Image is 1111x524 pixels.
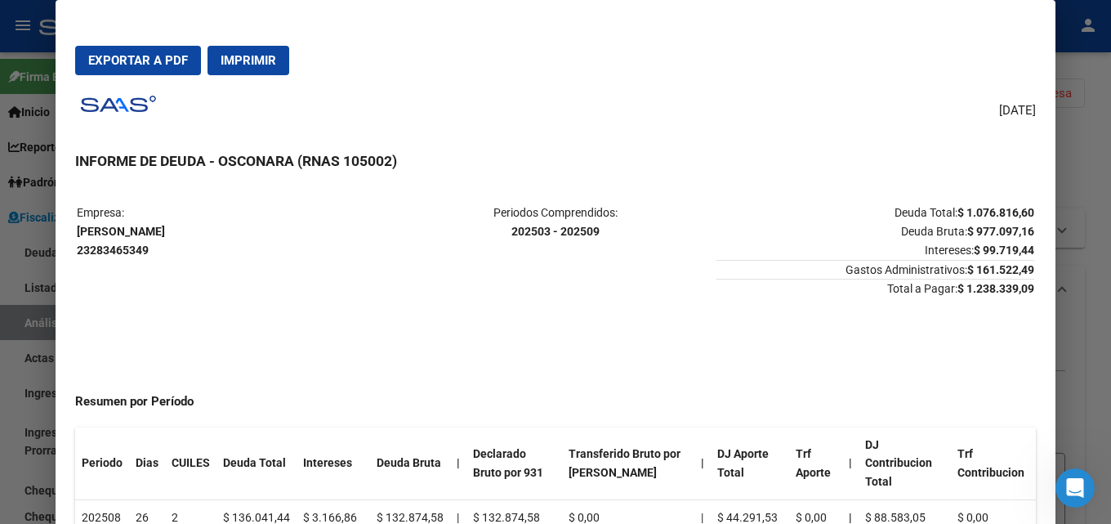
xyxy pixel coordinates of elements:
th: Trf Aporte [789,428,842,500]
iframe: Intercom live chat [1055,468,1095,508]
span: Imprimir [221,53,276,68]
span: Gastos Administrativos: [716,260,1034,276]
span: Exportar a PDF [88,53,188,68]
th: Periodo [75,428,129,500]
strong: $ 161.522,49 [967,263,1034,276]
th: | [842,428,859,500]
th: DJ Contribucion Total [859,428,951,500]
th: Transferido Bruto por [PERSON_NAME] [562,428,694,500]
th: Intereses [297,428,370,500]
strong: $ 1.238.339,09 [957,282,1034,295]
span: [DATE] [999,101,1036,120]
th: Deuda Total [216,428,297,500]
th: Deuda Bruta [370,428,450,500]
strong: $ 977.097,16 [967,225,1034,238]
p: Empresa: [77,204,395,259]
h3: INFORME DE DEUDA - OSCONARA (RNAS 105002) [75,150,1036,172]
button: Imprimir [207,46,289,75]
th: Trf Contribucion [951,428,1036,500]
th: Dias [129,428,165,500]
th: Declarado Bruto por 931 [466,428,562,500]
h4: Resumen por Período [75,392,1036,411]
th: CUILES [165,428,216,500]
strong: 202503 - 202509 [511,225,600,238]
strong: $ 1.076.816,60 [957,206,1034,219]
th: | [450,428,466,500]
button: Exportar a PDF [75,46,201,75]
strong: [PERSON_NAME] 23283465349 [77,225,165,257]
span: Total a Pagar: [716,279,1034,295]
p: Periodos Comprendidos: [396,204,714,241]
th: | [694,428,711,500]
strong: $ 99.719,44 [974,244,1034,257]
p: Deuda Total: Deuda Bruta: Intereses: [716,204,1034,259]
th: DJ Aporte Total [711,428,790,500]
